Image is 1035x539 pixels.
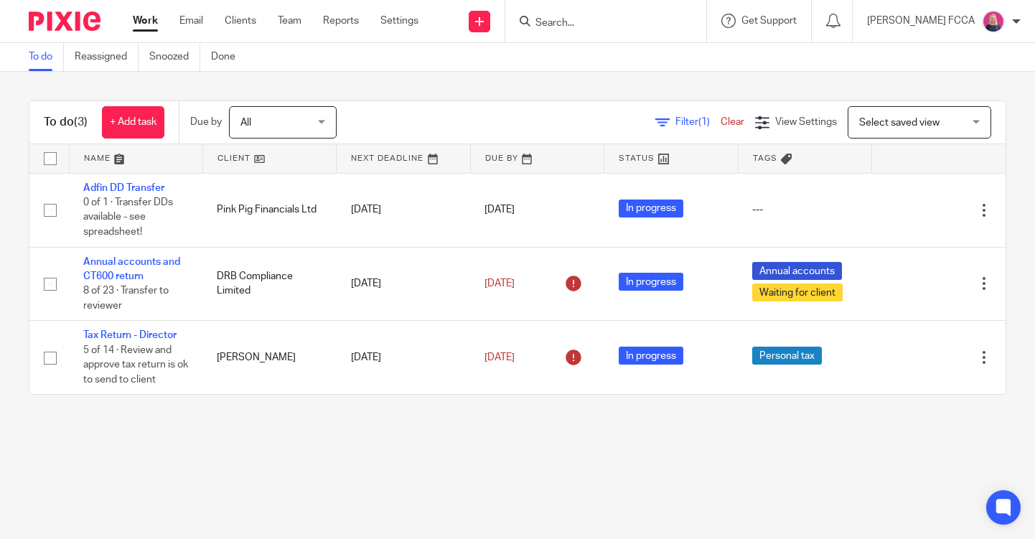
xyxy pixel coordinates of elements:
[982,10,1005,33] img: Cheryl%20Sharp%20FCCA.png
[240,118,251,128] span: All
[337,247,470,321] td: [DATE]
[752,202,857,217] div: ---
[83,257,180,281] a: Annual accounts and CT600 return
[83,286,169,311] span: 8 of 23 · Transfer to reviewer
[337,321,470,395] td: [DATE]
[775,117,837,127] span: View Settings
[202,173,336,247] td: Pink Pig Financials Ltd
[83,345,188,385] span: 5 of 14 · Review and approve tax return is ok to send to client
[211,43,246,71] a: Done
[29,11,100,31] img: Pixie
[752,283,843,301] span: Waiting for client
[83,183,164,193] a: Adfin DD Transfer
[202,247,336,321] td: DRB Compliance Limited
[29,43,64,71] a: To do
[484,352,515,362] span: [DATE]
[867,14,975,28] p: [PERSON_NAME] FCCA
[380,14,418,28] a: Settings
[225,14,256,28] a: Clients
[149,43,200,71] a: Snoozed
[202,321,336,395] td: [PERSON_NAME]
[83,197,173,237] span: 0 of 1 · Transfer DDs available - see spreadsheet!
[753,154,777,162] span: Tags
[190,115,222,129] p: Due by
[484,278,515,289] span: [DATE]
[619,200,683,217] span: In progress
[337,173,470,247] td: [DATE]
[179,14,203,28] a: Email
[83,330,177,340] a: Tax Return - Director
[859,118,940,128] span: Select saved view
[698,117,710,127] span: (1)
[102,106,164,139] a: + Add task
[133,14,158,28] a: Work
[534,17,663,30] input: Search
[484,205,515,215] span: [DATE]
[721,117,744,127] a: Clear
[74,116,88,128] span: (3)
[752,262,842,280] span: Annual accounts
[619,347,683,365] span: In progress
[323,14,359,28] a: Reports
[619,273,683,291] span: In progress
[75,43,139,71] a: Reassigned
[44,115,88,130] h1: To do
[278,14,301,28] a: Team
[675,117,721,127] span: Filter
[741,16,797,26] span: Get Support
[752,347,822,365] span: Personal tax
